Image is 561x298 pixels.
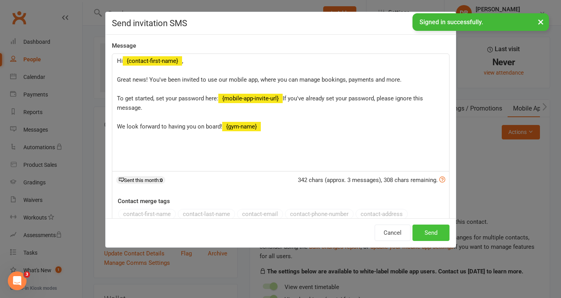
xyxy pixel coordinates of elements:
span: 3 [24,271,30,278]
strong: 0 [160,177,163,183]
button: Send [412,225,450,241]
label: Message [112,41,136,50]
span: Signed in successfully. [419,18,483,26]
iframe: Intercom live chat [8,271,27,290]
div: Sent this month: [116,176,165,184]
div: 342 chars (approx. 3 messages), 308 chars remaining. [298,175,445,185]
span: , Great news! You've been invited to use our mobile app, where you can manage bookings, payments ... [117,57,402,102]
label: Contact merge tags [118,196,170,206]
button: Cancel [375,225,411,241]
span: Hi [117,57,123,64]
button: × [534,13,548,30]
